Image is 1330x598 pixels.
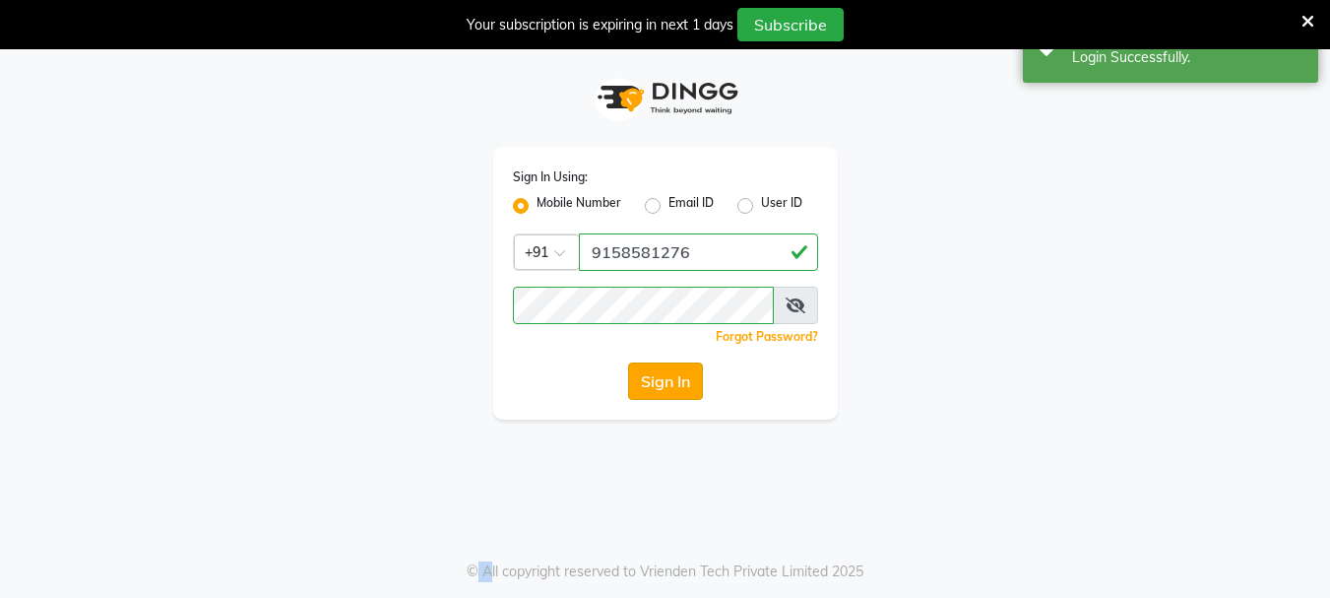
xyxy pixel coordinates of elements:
img: logo1.svg [587,69,744,127]
a: Forgot Password? [716,329,818,344]
label: Mobile Number [537,194,621,218]
label: Sign In Using: [513,168,588,186]
button: Subscribe [737,8,844,41]
button: Sign In [628,363,703,400]
input: Username [513,287,774,324]
div: Login Successfully. [1072,47,1303,68]
label: User ID [761,194,802,218]
input: Username [579,233,818,271]
label: Email ID [668,194,714,218]
div: Your subscription is expiring in next 1 days [467,15,733,35]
